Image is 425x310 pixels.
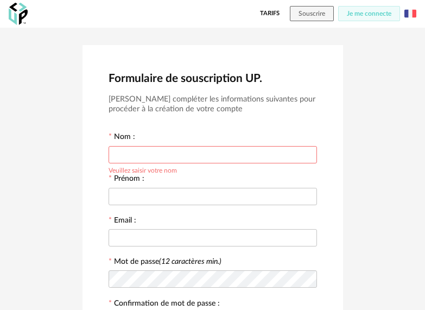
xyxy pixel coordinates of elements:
a: Tarifs [260,6,280,21]
span: Souscrire [299,10,325,17]
label: Confirmation de mot de passe : [109,300,220,309]
button: Souscrire [290,6,334,21]
img: OXP [9,3,28,25]
i: (12 caractères min.) [159,258,221,265]
label: Email : [109,217,136,226]
span: Je me connecte [347,10,391,17]
img: fr [404,8,416,20]
label: Nom : [109,133,135,143]
h2: Formulaire de souscription UP. [109,71,317,86]
label: Prénom : [109,175,144,185]
div: Veuillez saisir votre nom [109,165,177,174]
button: Je me connecte [338,6,400,21]
h3: [PERSON_NAME] compléter les informations suivantes pour procéder à la création de votre compte [109,94,317,115]
label: Mot de passe [114,258,221,265]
